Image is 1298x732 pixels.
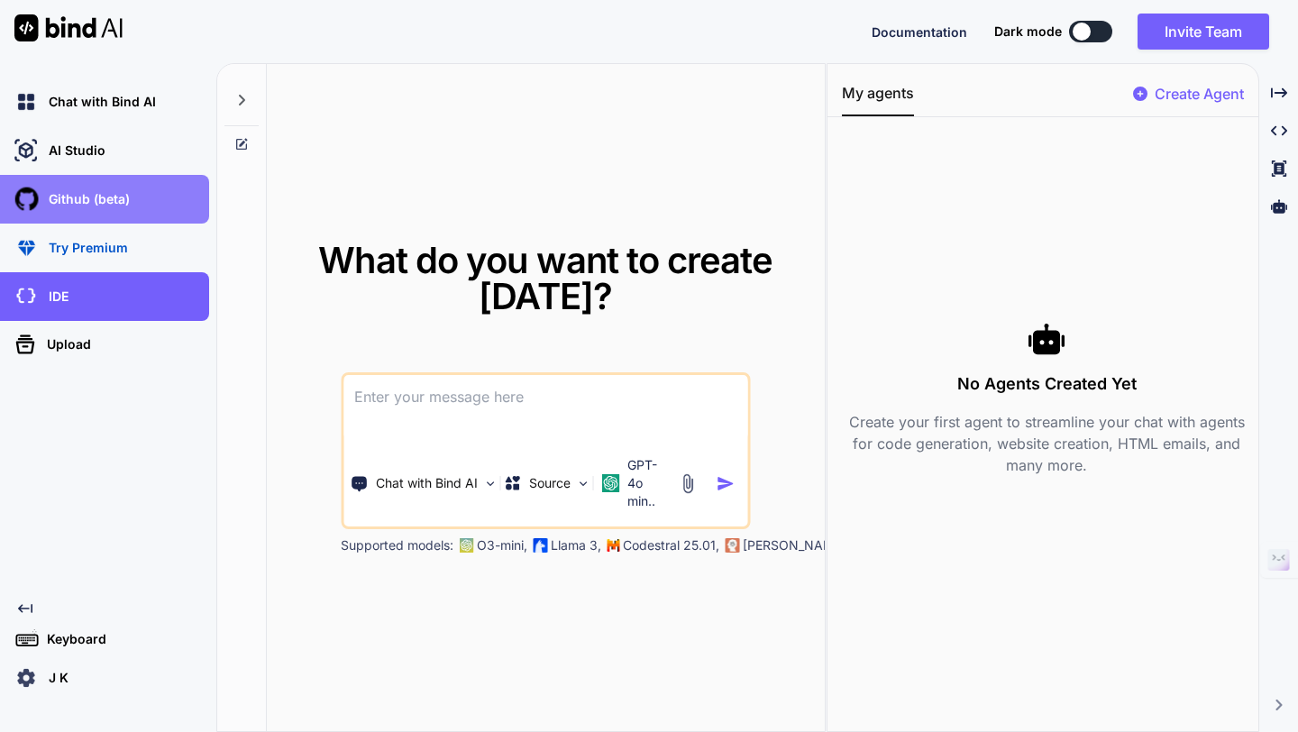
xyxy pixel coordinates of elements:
[41,142,105,160] p: AI Studio
[341,536,453,554] p: Supported models:
[602,474,620,492] img: GPT-4o mini
[11,135,41,166] img: ai-studio
[41,288,69,306] p: IDE
[529,474,571,492] p: Source
[716,474,735,493] img: icon
[725,538,739,553] img: claude
[677,473,698,494] img: attachment
[14,14,123,41] img: Bind AI
[483,476,498,491] img: Pick Tools
[743,536,918,554] p: [PERSON_NAME] 3.7 Sonnet,
[41,669,69,687] p: J K
[376,474,478,492] p: Chat with Bind AI
[1155,83,1244,105] p: Create Agent
[40,335,91,353] p: Upload
[11,663,41,693] img: settings
[318,238,772,318] span: What do you want to create [DATE]?
[842,411,1251,476] p: Create your first agent to streamline your chat with agents for code generation, website creation...
[459,538,473,553] img: GPT-4
[607,539,619,552] img: Mistral-AI
[11,281,41,312] img: darkCloudIdeIcon
[41,239,128,257] p: Try Premium
[11,87,41,117] img: chat
[994,23,1062,41] span: Dark mode
[11,233,41,263] img: premium
[41,190,130,208] p: Github (beta)
[1138,14,1269,50] button: Invite Team
[533,538,547,553] img: Llama2
[623,536,719,554] p: Codestral 25.01,
[11,184,41,215] img: githubLight
[872,23,967,41] button: Documentation
[576,476,591,491] img: Pick Models
[40,630,106,648] p: Keyboard
[551,536,601,554] p: Llama 3,
[842,82,914,116] button: My agents
[842,371,1251,397] h3: No Agents Created Yet
[627,456,670,510] p: GPT-4o min..
[41,93,156,111] p: Chat with Bind AI
[872,24,967,40] span: Documentation
[477,536,527,554] p: O3-mini,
